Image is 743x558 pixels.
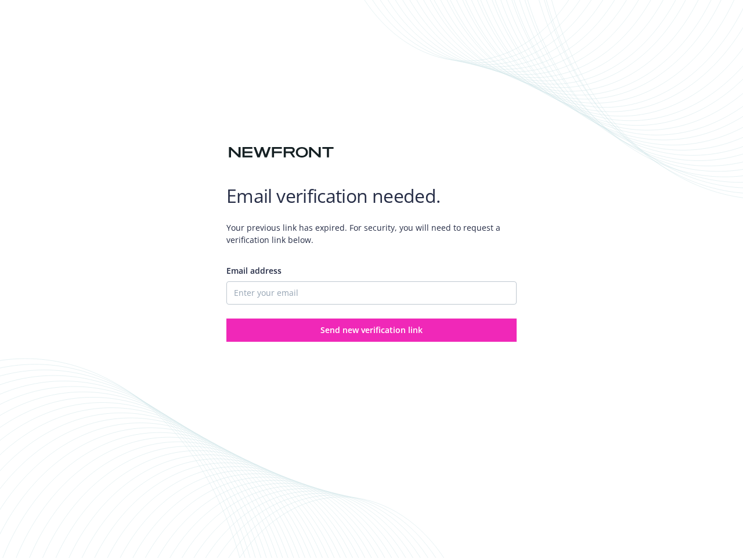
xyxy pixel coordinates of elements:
[226,212,517,255] span: Your previous link has expired. For security, you will need to request a verification link below.
[226,184,517,208] h1: Email verification needed.
[226,281,517,305] input: Enter your email
[226,142,336,163] img: Newfront logo
[320,324,423,335] span: Send new verification link
[226,319,517,342] button: Send new verification link
[226,265,282,276] span: Email address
